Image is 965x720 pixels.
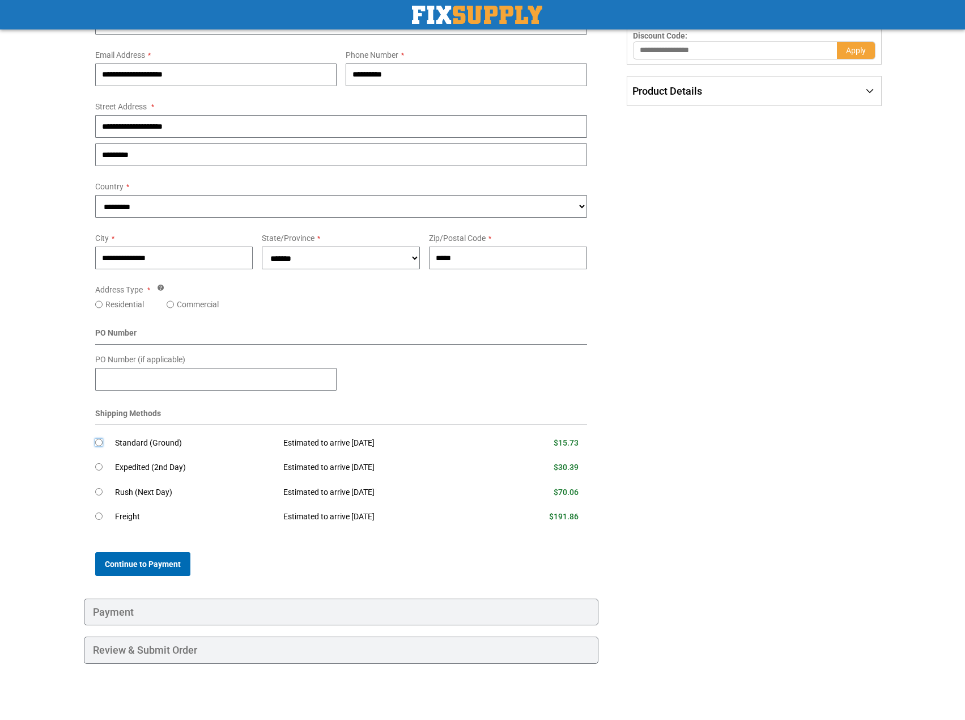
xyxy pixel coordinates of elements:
span: Email Address [95,50,145,60]
span: $15.73 [554,438,579,447]
label: Commercial [177,299,219,310]
td: Estimated to arrive [DATE] [275,455,494,480]
td: Standard (Ground) [115,431,275,456]
a: store logo [412,6,542,24]
div: Shipping Methods [95,408,588,425]
button: Continue to Payment [95,552,190,576]
span: Country [95,182,124,191]
img: Fix Industrial Supply [412,6,542,24]
div: Payment [84,599,599,626]
td: Estimated to arrive [DATE] [275,431,494,456]
span: $30.39 [554,463,579,472]
span: Apply [846,46,866,55]
td: Rush (Next Day) [115,480,275,505]
label: Residential [105,299,144,310]
span: State/Province [262,234,314,243]
div: PO Number [95,327,588,345]
td: Estimated to arrive [DATE] [275,480,494,505]
span: Discount Code: [633,31,687,40]
button: Apply [837,41,875,60]
span: City [95,234,109,243]
span: $191.86 [549,512,579,521]
div: Review & Submit Order [84,637,599,664]
span: Product Details [632,85,702,97]
span: Street Address [95,102,147,111]
span: Zip/Postal Code [429,234,486,243]
span: Continue to Payment [105,560,181,569]
span: PO Number (if applicable) [95,355,185,364]
td: Freight [115,505,275,530]
td: Expedited (2nd Day) [115,455,275,480]
span: $70.06 [554,488,579,497]
td: Estimated to arrive [DATE] [275,505,494,530]
span: Address Type [95,285,143,294]
span: Phone Number [346,50,398,60]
